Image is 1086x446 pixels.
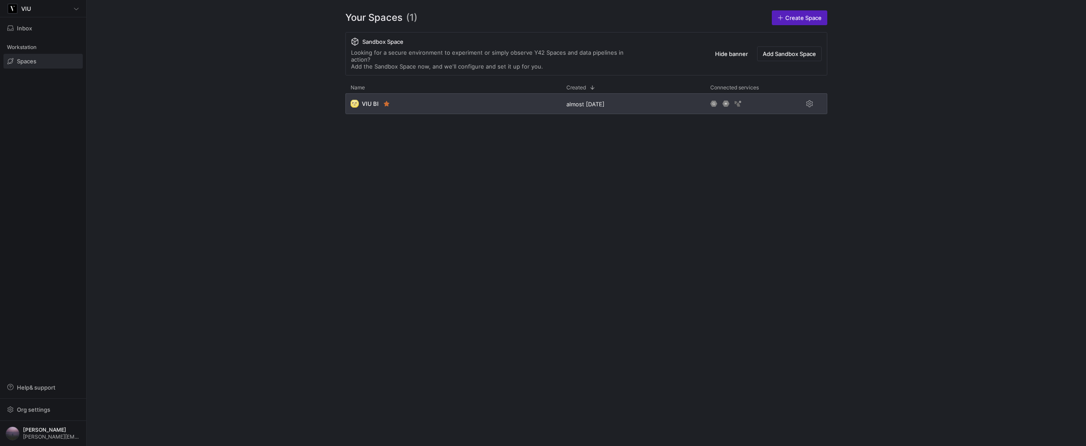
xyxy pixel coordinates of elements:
span: Created [566,85,586,91]
button: Hide banner [709,46,754,61]
img: https://storage.googleapis.com/y42-prod-data-exchange/images/zgRs6g8Sem6LtQCmmHzYBaaZ8bA8vNBoBzxR... [8,4,17,13]
span: 🌝 [351,100,358,108]
a: Spaces [3,54,83,69]
span: Sandbox Space [362,38,403,45]
div: Looking for a secure environment to experiment or simply observe Y42 Spaces and data pipelines in... [351,49,641,70]
span: [PERSON_NAME][EMAIL_ADDRESS][DOMAIN_NAME] [23,434,81,440]
div: Press SPACE to select this row. [345,93,827,118]
a: Create Space [772,10,827,25]
button: Add Sandbox Space [757,46,822,61]
span: [PERSON_NAME] [23,427,81,433]
span: Create Space [785,14,822,21]
span: Inbox [17,25,32,32]
button: Inbox [3,21,83,36]
span: VIU BI [362,100,379,107]
div: Workstation [3,41,83,54]
button: https://storage.googleapis.com/y42-prod-data-exchange/images/VtGnwq41pAtzV0SzErAhijSx9Rgo16q39DKO... [3,424,83,443]
span: Add Sandbox Space [763,50,816,57]
span: Connected services [710,85,759,91]
span: (1) [406,10,417,25]
img: https://storage.googleapis.com/y42-prod-data-exchange/images/VtGnwq41pAtzV0SzErAhijSx9Rgo16q39DKO... [6,426,20,440]
button: Help& support [3,380,83,395]
span: VIU [21,5,31,12]
span: almost [DATE] [566,101,605,108]
span: Spaces [17,58,36,65]
span: Hide banner [715,50,748,57]
span: Name [351,85,365,91]
span: Your Spaces [345,10,403,25]
a: Org settings [3,407,83,414]
span: Org settings [17,406,50,413]
button: Org settings [3,402,83,417]
span: Help & support [17,384,55,391]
